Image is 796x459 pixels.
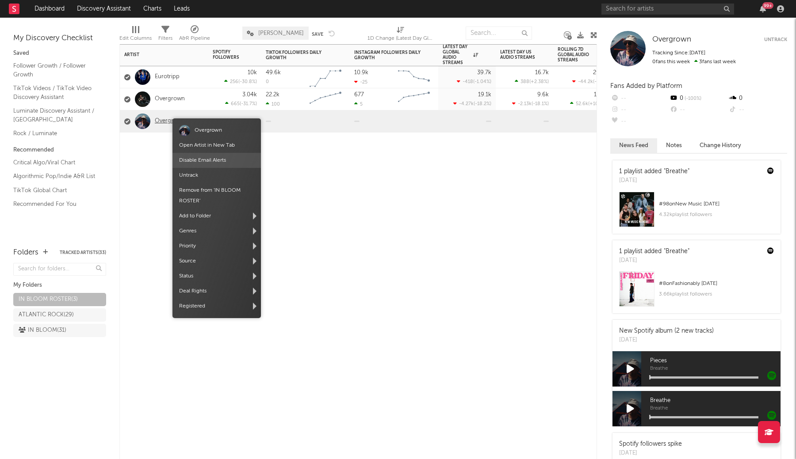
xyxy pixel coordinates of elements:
span: +2.38 % [531,80,547,84]
span: Source [172,254,261,269]
div: Instagram Followers Daily Growth [354,50,421,61]
button: Save [312,32,323,37]
div: 19.1k [478,92,491,98]
div: Overgrown [195,125,222,136]
span: Fans Added by Platform [610,83,682,89]
input: Search... [466,27,532,40]
div: My Folders [13,280,106,291]
span: -2.13k [518,102,532,106]
div: 296k [593,70,606,76]
div: -- [610,116,669,127]
span: Breathe [650,366,781,372]
span: Overgrown [652,36,691,43]
div: Folders [13,247,38,258]
div: ( ) [225,101,257,106]
div: 100 [266,101,280,107]
a: "Breathe" [664,248,689,254]
div: ( ) [453,101,491,106]
a: Recommended For You [13,199,97,209]
button: Notes [657,138,691,153]
button: News Feed [610,138,657,153]
span: -418 [463,80,473,84]
div: 5 [354,101,363,107]
div: 0 [669,93,728,104]
div: 1 playlist added [619,167,689,176]
a: Overgrown [652,35,691,44]
div: -25 [354,79,367,85]
a: #98onNew Music [DATE]4.32kplaylist followers [612,192,781,234]
span: -30.8 % [240,80,256,84]
div: ( ) [457,79,491,84]
a: Luminate Discovery Assistant / [GEOGRAPHIC_DATA] [13,106,97,124]
span: Untrack [172,168,261,183]
span: 3 fans last week [652,59,736,64]
button: 99+ [760,5,766,12]
span: -100 % [683,96,701,101]
span: Status [172,269,261,284]
svg: Chart title [394,88,434,110]
div: 16.7k [535,70,549,76]
div: # 98 on New Music [DATE] [659,199,774,209]
div: IN BLOOM ( 31 ) [19,325,66,336]
button: Change History [691,138,750,153]
span: Genres [172,224,261,239]
div: 39.7k [477,70,491,76]
span: Pieces [650,356,781,366]
div: [DATE] [619,256,689,265]
span: Breathe [650,395,781,406]
div: A&R Pipeline [179,33,210,44]
div: Artist [124,52,191,57]
div: -- [669,104,728,116]
div: ( ) [570,101,606,106]
div: 3.66k playlist followers [659,289,774,300]
div: 677 [354,92,364,98]
div: [DATE] [619,336,714,345]
span: Breathe [650,406,781,411]
span: 0 fans this week [652,59,690,64]
span: -4.27k [459,102,474,106]
svg: Chart title [394,66,434,88]
a: ATLANTIC ROCK(29) [13,308,106,322]
div: ATLANTIC ROCK ( 29 ) [19,310,74,320]
span: 388 [520,80,529,84]
span: -18.2 % [475,102,490,106]
div: 102k [594,92,606,98]
div: 3.04k [242,92,257,98]
div: -- [610,104,669,116]
svg: Chart title [306,66,345,88]
div: Saved [13,48,106,59]
a: IN BLOOM(31) [13,324,106,337]
a: TikTok Videos / TikTok Video Discovery Assistant [13,83,97,102]
div: 1D Change (Latest Day Global Audio Streams) [367,22,434,48]
div: Filters [158,33,172,44]
span: -1.04 % [475,80,490,84]
a: Critical Algo/Viral Chart [13,158,97,167]
span: Deal Rights [172,284,261,299]
svg: Chart title [306,88,345,110]
div: Spotify Followers [213,49,244,60]
div: Edit Columns [119,33,152,44]
a: Open Artist in New Tab [179,143,235,148]
div: 1D Change (Latest Day Global Audio Streams) [367,33,434,44]
span: -13 % [594,80,605,84]
div: 1 playlist added [619,247,689,256]
a: #8onFashionably [DATE]3.66kplaylist followers [612,271,781,313]
span: 52.6k [576,102,588,106]
a: Algorithmic Pop/Indie A&R List [13,171,97,181]
a: Overgrown [155,118,185,125]
span: Add to Folder [172,209,261,224]
div: IN BLOOM ROSTER ( 3 ) [19,294,78,305]
span: +106 % [589,102,605,106]
a: "Breathe" [664,168,689,174]
div: [DATE] [619,449,682,458]
div: 0 [728,93,787,104]
div: -- [610,93,669,104]
span: Tracking Since: [DATE] [652,50,705,56]
div: ( ) [224,79,257,84]
a: TikTok Global Chart [13,186,97,195]
div: 99 + [762,2,773,9]
a: Eurotripp [155,73,180,81]
input: Search for folders... [13,263,106,276]
span: 665 [231,102,240,106]
div: [DATE] [619,176,689,185]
